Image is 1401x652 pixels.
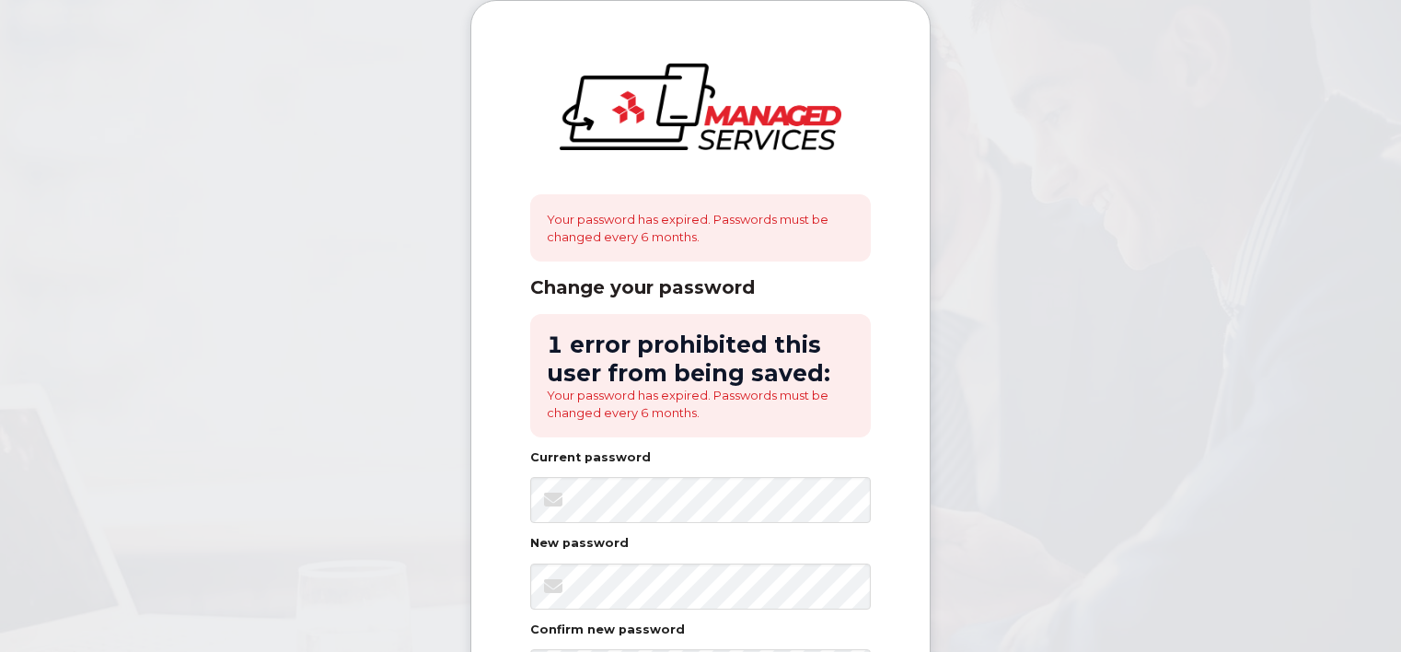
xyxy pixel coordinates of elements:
[530,276,871,299] div: Change your password
[530,538,629,550] label: New password
[530,194,871,262] div: Your password has expired. Passwords must be changed every 6 months.
[530,452,651,464] label: Current password
[530,624,685,636] label: Confirm new password
[547,387,854,421] li: Your password has expired. Passwords must be changed every 6 months.
[547,331,854,387] h2: 1 error prohibited this user from being saved:
[560,64,841,150] img: logo-large.png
